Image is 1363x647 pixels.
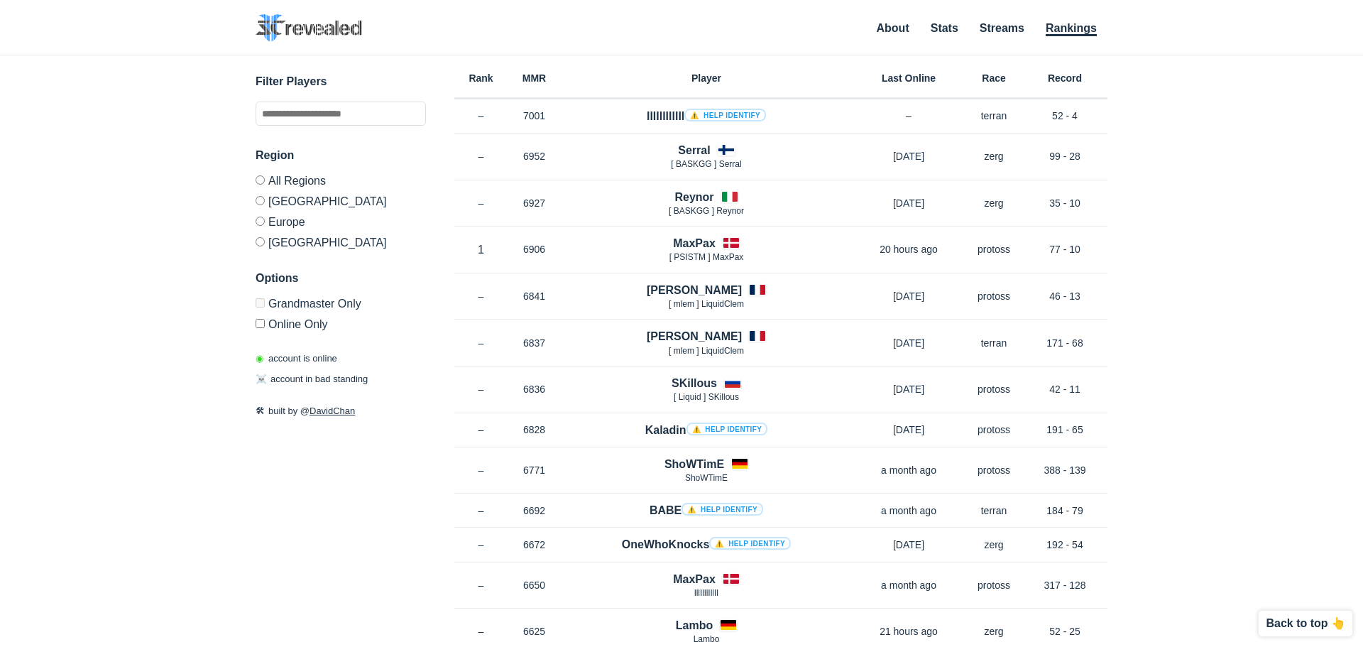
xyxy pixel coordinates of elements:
h3: Filter Players [256,73,426,90]
input: Grandmaster Only [256,298,265,308]
h4: BABE [650,502,763,518]
span: [ BASKGG ] Serral [671,159,741,169]
p: – [454,382,508,396]
p: 52 - 25 [1022,624,1107,638]
p: 6836 [508,382,561,396]
a: ⚠️ Help identify [686,423,768,435]
label: [GEOGRAPHIC_DATA] [256,232,426,249]
p: terran [965,504,1022,518]
input: [GEOGRAPHIC_DATA] [256,237,265,246]
h4: llllllllllll [647,108,766,124]
h6: MMR [508,73,561,83]
h4: Reynor [674,189,713,205]
p: protoss [965,423,1022,437]
p: zerg [965,624,1022,638]
p: 171 - 68 [1022,336,1107,350]
p: a month ago [852,463,965,477]
p: – [454,504,508,518]
p: zerg [965,196,1022,210]
span: [ BASKGG ] Reynor [669,206,744,216]
a: Streams [980,22,1024,34]
p: – [454,578,508,592]
h4: MaxPax [673,235,716,251]
p: 77 - 10 [1022,242,1107,256]
p: 6771 [508,463,561,477]
p: protoss [965,578,1022,592]
img: SC2 Revealed [256,14,362,42]
p: – [454,463,508,477]
a: ⚠️ Help identify [684,109,766,121]
p: zerg [965,538,1022,552]
label: Europe [256,211,426,232]
p: – [454,538,508,552]
h3: Region [256,147,426,164]
a: DavidChan [310,406,355,416]
a: ⚠️ Help identify [709,537,791,550]
p: zerg [965,149,1022,163]
h6: Race [965,73,1022,83]
h4: Kaladin [645,422,768,438]
p: 192 - 54 [1022,538,1107,552]
p: – [454,624,508,638]
p: [DATE] [852,149,965,163]
p: 6650 [508,578,561,592]
h4: SKillous [672,375,717,391]
p: 6952 [508,149,561,163]
p: account is online [256,352,337,366]
h3: Options [256,270,426,287]
p: – [852,109,965,123]
p: 46 - 13 [1022,289,1107,303]
p: [DATE] [852,382,965,396]
p: 6841 [508,289,561,303]
span: [ PSISTM ] MaxPax [669,252,744,262]
p: built by @ [256,404,426,418]
p: 7001 [508,109,561,123]
p: account in bad standing [256,372,368,386]
p: [DATE] [852,538,965,552]
p: 6692 [508,504,561,518]
p: protoss [965,289,1022,303]
a: About [877,22,909,34]
label: All Regions [256,175,426,190]
span: ◉ [256,353,263,364]
p: terran [965,109,1022,123]
span: [ mlem ] LiquidClem [669,299,744,309]
p: 6672 [508,538,561,552]
h6: Player [561,73,852,83]
h4: [PERSON_NAME] [647,282,742,298]
p: [DATE] [852,196,965,210]
h6: Last Online [852,73,965,83]
span: lllIlllIllIl [694,588,718,598]
label: Only show accounts currently laddering [256,313,426,330]
span: [ mlem ] LiquidClem [669,346,744,356]
p: terran [965,336,1022,350]
span: 🛠 [256,406,265,416]
p: 184 - 79 [1022,504,1107,518]
p: a month ago [852,504,965,518]
p: a month ago [852,578,965,592]
label: [GEOGRAPHIC_DATA] [256,190,426,211]
p: 6906 [508,242,561,256]
p: – [454,149,508,163]
span: ShoWTimE [685,473,728,483]
h4: Lambo [676,617,713,634]
p: 6625 [508,624,561,638]
p: protoss [965,463,1022,477]
p: 99 - 28 [1022,149,1107,163]
p: 6828 [508,423,561,437]
input: Online Only [256,319,265,328]
h6: Rank [454,73,508,83]
p: protoss [965,382,1022,396]
h4: Serral [678,142,710,158]
span: Lambo [694,634,720,644]
h4: [PERSON_NAME] [647,328,742,344]
p: 52 - 4 [1022,109,1107,123]
input: All Regions [256,175,265,185]
h4: ShoWTimE [664,456,724,472]
p: 21 hours ago [852,624,965,638]
p: 20 hours ago [852,242,965,256]
p: – [454,423,508,437]
p: – [454,196,508,210]
p: 42 - 11 [1022,382,1107,396]
p: – [454,336,508,350]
